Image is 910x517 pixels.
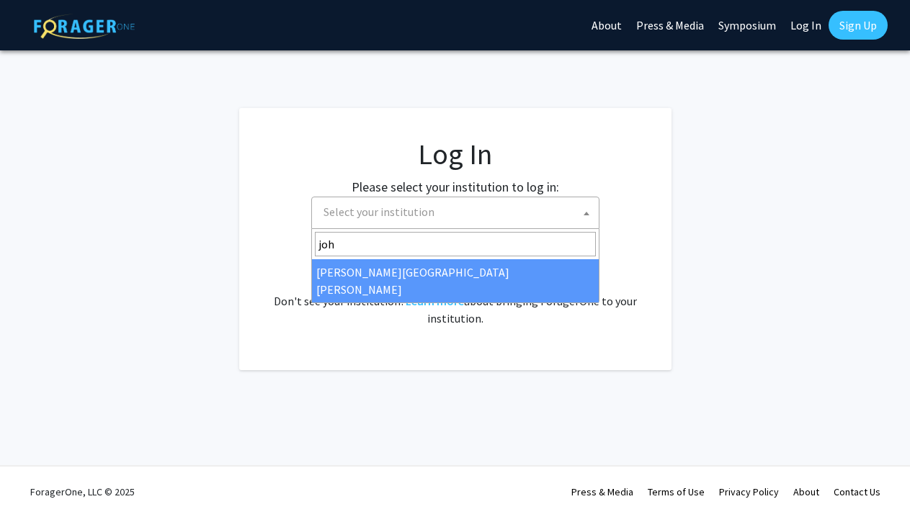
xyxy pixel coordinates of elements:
[648,485,705,498] a: Terms of Use
[311,197,599,229] span: Select your institution
[30,467,135,517] div: ForagerOne, LLC © 2025
[571,485,633,498] a: Press & Media
[829,11,888,40] a: Sign Up
[34,14,135,39] img: ForagerOne Logo
[268,258,643,327] div: No account? . Don't see your institution? about bringing ForagerOne to your institution.
[719,485,779,498] a: Privacy Policy
[352,177,559,197] label: Please select your institution to log in:
[793,485,819,498] a: About
[834,485,880,498] a: Contact Us
[11,452,61,506] iframe: Chat
[324,204,434,219] span: Select your institution
[268,137,643,171] h1: Log In
[312,259,599,302] li: [PERSON_NAME][GEOGRAPHIC_DATA][PERSON_NAME]
[318,197,599,227] span: Select your institution
[315,232,596,256] input: Search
